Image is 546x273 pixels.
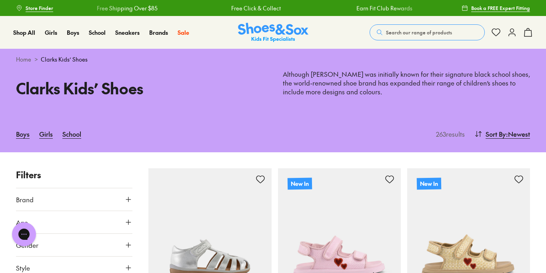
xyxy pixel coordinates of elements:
[486,129,506,139] span: Sort By
[13,28,35,36] span: Shop All
[45,28,57,36] span: Girls
[287,177,312,189] p: New In
[149,28,168,37] a: Brands
[462,1,530,15] a: Book a FREE Expert Fitting
[62,125,81,143] a: School
[16,234,132,256] button: Gender
[8,219,40,249] iframe: Gorgias live chat messenger
[13,28,35,37] a: Shop All
[283,70,530,96] p: Although [PERSON_NAME] was initially known for their signature black school shoes, the world-reno...
[178,28,189,36] span: Sale
[16,217,28,227] span: Age
[41,55,88,64] span: Clarks Kids’ Shoes
[16,55,530,64] div: >
[16,55,31,64] a: Home
[45,28,57,37] a: Girls
[178,28,189,37] a: Sale
[89,28,106,37] a: School
[67,28,79,37] a: Boys
[386,29,452,36] span: Search our range of products
[26,4,53,12] span: Store Finder
[16,1,53,15] a: Store Finder
[67,28,79,36] span: Boys
[16,77,264,100] h1: Clarks Kids’ Shoes
[16,195,34,204] span: Brand
[16,125,30,143] a: Boys
[238,23,308,42] img: SNS_Logo_Responsive.svg
[96,4,156,12] a: Free Shipping Over $85
[506,129,530,139] span: : Newest
[89,28,106,36] span: School
[230,4,280,12] a: Free Click & Collect
[238,23,308,42] a: Shoes & Sox
[149,28,168,36] span: Brands
[115,28,140,37] a: Sneakers
[370,24,485,40] button: Search our range of products
[39,125,53,143] a: Girls
[474,125,530,143] button: Sort By:Newest
[16,211,132,233] button: Age
[471,4,530,12] span: Book a FREE Expert Fitting
[417,177,441,189] p: New In
[16,263,30,273] span: Style
[16,168,132,181] p: Filters
[356,4,412,12] a: Earn Fit Club Rewards
[115,28,140,36] span: Sneakers
[16,188,132,211] button: Brand
[433,129,465,139] p: 263 results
